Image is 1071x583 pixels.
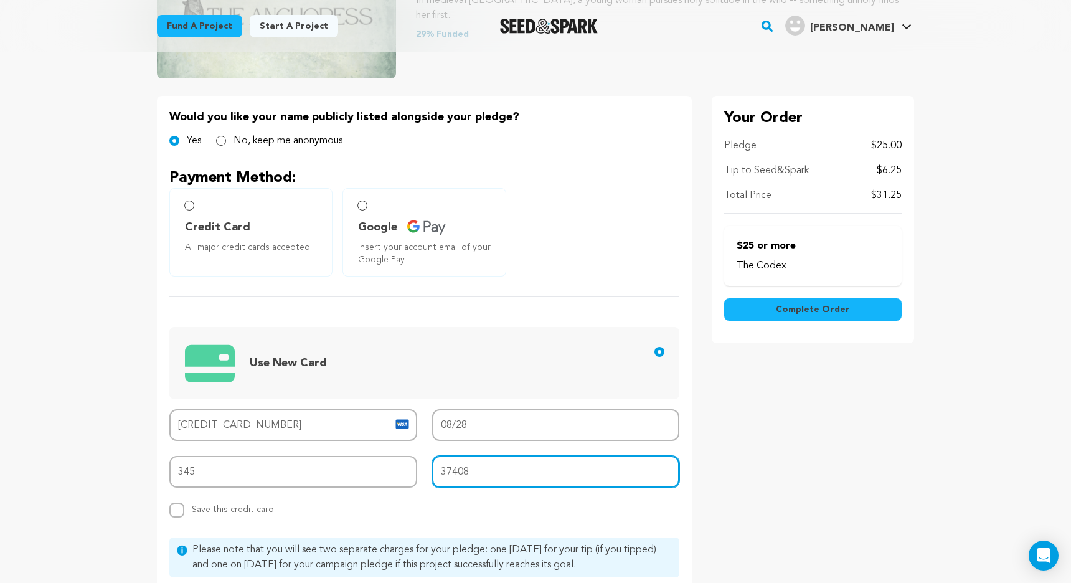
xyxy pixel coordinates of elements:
[192,543,672,572] span: Please note that you will see two separate charges for your pledge: one [DATE] for your tip (if y...
[500,19,598,34] a: Seed&Spark Homepage
[737,258,889,273] p: The Codex
[871,138,902,153] p: $25.00
[1029,541,1059,571] div: Open Intercom Messenger
[785,16,894,36] div: Lewis J.'s Profile
[169,456,417,488] input: CVV
[185,338,235,389] img: credit card icons
[185,219,250,236] span: Credit Card
[724,188,771,203] p: Total Price
[169,409,417,441] input: Card number
[192,500,274,514] span: Save this credit card
[250,15,338,37] a: Start a project
[500,19,598,34] img: Seed&Spark Logo Dark Mode
[785,16,805,36] img: user.png
[724,138,757,153] p: Pledge
[185,241,322,254] span: All major credit cards accepted.
[724,108,902,128] p: Your Order
[877,163,902,178] p: $6.25
[407,220,446,235] img: credit card icons
[250,358,327,369] span: Use New Card
[395,417,410,432] img: card icon
[724,163,809,178] p: Tip to Seed&Spark
[776,303,850,316] span: Complete Order
[157,15,242,37] a: Fund a project
[871,188,902,203] p: $31.25
[783,13,914,39] span: Lewis J.'s Profile
[169,108,679,126] p: Would you like your name publicly listed alongside your pledge?
[358,241,495,266] span: Insert your account email of your Google Pay.
[432,409,680,441] input: MM/YY
[737,239,889,254] p: $25 or more
[169,168,679,188] p: Payment Method:
[810,23,894,33] span: [PERSON_NAME]
[724,298,902,321] button: Complete Order
[783,13,914,36] a: Lewis J.'s Profile
[358,219,397,236] span: Google
[187,133,201,148] label: Yes
[234,133,342,148] label: No, keep me anonymous
[432,456,680,488] input: Zip code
